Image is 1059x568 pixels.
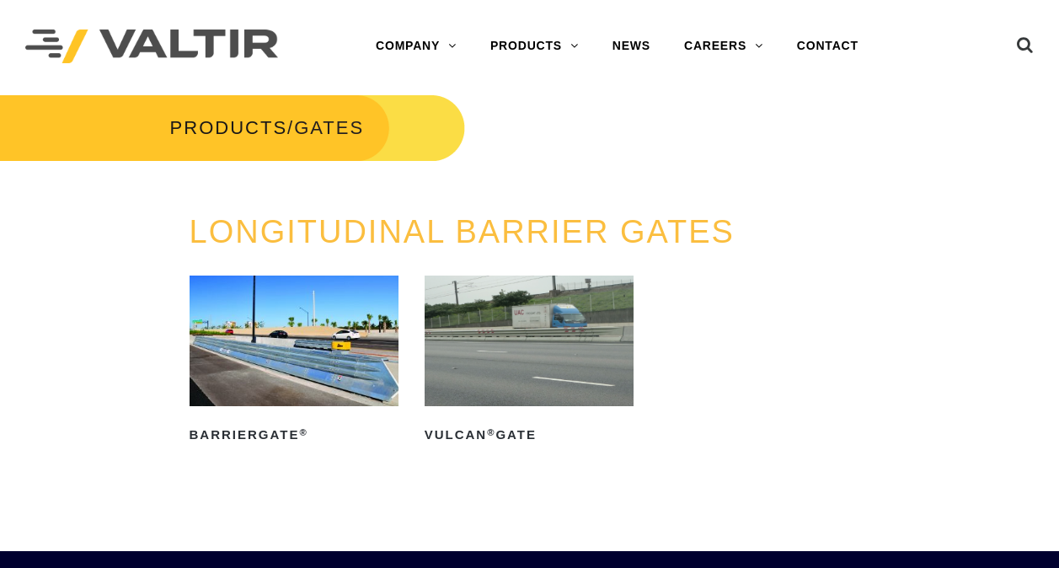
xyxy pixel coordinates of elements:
img: Valtir [25,29,278,64]
a: PRODUCTS [473,29,596,63]
span: GATES [294,117,364,138]
a: NEWS [596,29,667,63]
sup: ® [299,427,308,437]
a: LONGITUDINAL BARRIER GATES [190,214,735,249]
a: CONTACT [780,29,875,63]
h2: Vulcan Gate [425,421,634,448]
a: CAREERS [667,29,780,63]
sup: ® [487,427,495,437]
a: Vulcan®Gate [425,276,634,448]
h2: BarrierGate [190,421,398,448]
a: COMPANY [359,29,473,63]
a: BarrierGate® [190,276,398,448]
a: PRODUCTS [170,117,287,138]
